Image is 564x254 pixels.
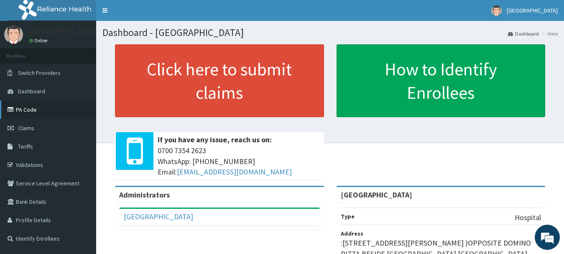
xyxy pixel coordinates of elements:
[540,30,558,37] li: Here
[115,44,324,117] a: Click here to submit claims
[29,27,98,35] p: [GEOGRAPHIC_DATA]
[341,213,355,220] b: Type
[18,69,61,77] span: Switch Providers
[4,25,23,44] img: User Image
[18,143,33,150] span: Tariffs
[177,167,292,177] a: [EMAIL_ADDRESS][DOMAIN_NAME]
[29,38,49,44] a: Online
[158,145,320,177] span: 0700 7354 2623 WhatsApp: [PHONE_NUMBER] Email:
[341,190,412,200] strong: [GEOGRAPHIC_DATA]
[341,230,363,237] b: Address
[102,27,558,38] h1: Dashboard - [GEOGRAPHIC_DATA]
[507,7,558,14] span: [GEOGRAPHIC_DATA]
[18,87,45,95] span: Dashboard
[515,212,541,223] p: Hospital
[491,5,502,16] img: User Image
[158,135,272,144] b: If you have any issue, reach us on:
[119,190,170,200] b: Administrators
[18,124,34,132] span: Claims
[508,30,539,37] a: Dashboard
[124,212,193,221] a: [GEOGRAPHIC_DATA]
[337,44,546,117] a: How to Identify Enrollees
